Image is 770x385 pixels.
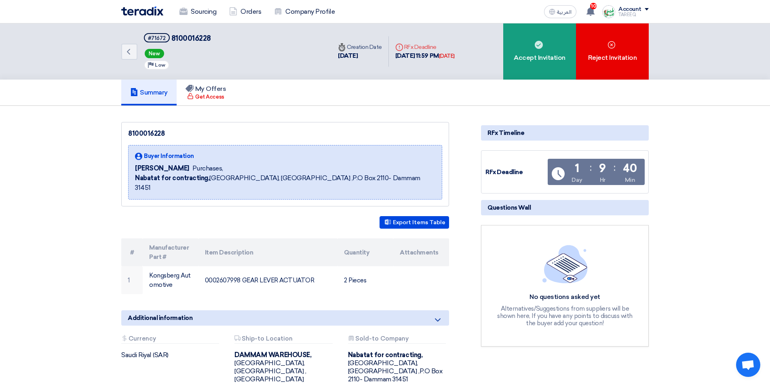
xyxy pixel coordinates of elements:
[439,52,455,60] div: [DATE]
[198,266,338,294] td: 0002607998 GEAR LEVER ACTUATOR
[481,125,649,141] div: RFx Timeline
[557,9,572,15] span: العربية
[487,203,531,212] span: Questions Wall
[192,164,223,173] span: Purchases,
[128,129,442,139] div: 8100016228
[338,51,382,61] div: [DATE]
[542,245,588,283] img: empty_state_list.svg
[496,293,634,301] div: No questions asked yet
[173,3,223,21] a: Sourcing
[121,6,163,16] img: Teradix logo
[268,3,341,21] a: Company Profile
[625,176,635,184] div: Min
[496,305,634,327] div: Alternatives/Suggestions from suppliers will be shown here, If you have any points to discuss wit...
[602,5,615,18] img: Screenshot___1727703618088.png
[234,351,335,383] div: [GEOGRAPHIC_DATA], [GEOGRAPHIC_DATA] ,[GEOGRAPHIC_DATA]
[187,93,224,101] div: Get Access
[503,23,576,80] div: Accept Invitation
[135,173,435,193] span: [GEOGRAPHIC_DATA], [GEOGRAPHIC_DATA] ,P.O Box 2110- Dammam 31451
[145,49,164,58] span: New
[135,174,209,182] b: Nabatat for contracting,
[143,238,198,266] th: Manufacturer Part #
[121,238,143,266] th: #
[614,160,616,175] div: :
[572,176,582,184] div: Day
[144,152,194,160] span: Buyer Information
[121,335,219,344] div: Currency
[128,313,192,322] span: Additional information
[177,80,235,105] a: My Offers Get Access
[393,238,449,266] th: Attachments
[338,43,382,51] div: Creation Date
[234,351,311,359] b: DAMMAM WAREHOUSE,
[130,88,168,97] h5: Summary
[121,266,143,294] td: 1
[348,351,422,359] b: Nabatat for contracting,
[198,238,338,266] th: Item Description
[576,23,649,80] div: Reject Invitation
[618,13,649,17] div: TAREEQ
[544,5,576,18] button: العربية
[144,33,211,43] h5: 8100016228
[736,353,760,377] div: Open chat
[348,335,446,344] div: Sold-to Company
[575,163,579,174] div: 1
[171,34,211,43] span: 8100016228
[155,62,165,68] span: Low
[186,85,226,93] h5: My Offers
[338,266,393,294] td: 2 Pieces
[348,351,449,383] div: [GEOGRAPHIC_DATA], [GEOGRAPHIC_DATA] ,P.O Box 2110- Dammam 31451
[623,163,637,174] div: 40
[143,266,198,294] td: Kongsberg Automotive
[148,36,166,41] div: #71672
[618,6,641,13] div: Account
[121,351,222,359] div: Saudi Riyal (SAR)
[121,80,177,105] a: Summary
[338,238,393,266] th: Quantity
[380,216,449,229] button: Export Items Table
[223,3,268,21] a: Orders
[234,335,332,344] div: Ship-to Location
[600,176,605,184] div: Hr
[590,160,592,175] div: :
[395,43,455,51] div: RFx Deadline
[395,51,455,61] div: [DATE] 11:59 PM
[599,163,606,174] div: 9
[590,3,597,9] span: 10
[485,168,546,177] div: RFx Deadline
[135,164,189,173] span: [PERSON_NAME]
